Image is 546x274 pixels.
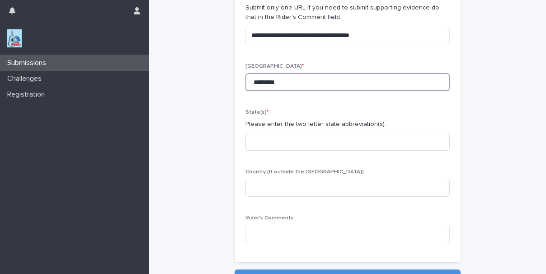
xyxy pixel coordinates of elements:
p: Please enter the two letter state abbreviation(s). [245,120,450,129]
p: Registration [4,90,52,99]
span: Rider's Comments [245,215,293,221]
span: [GEOGRAPHIC_DATA] [245,64,304,69]
p: Challenges [4,74,49,83]
p: Submit only one URL if you need to submit supporting evidence do that in the Rider's Comment field. [245,3,450,22]
img: jxsLJbdS1eYBI7rVAS4p [7,29,22,47]
span: Country (If outside the [GEOGRAPHIC_DATA]) [245,169,364,175]
p: Submissions [4,59,53,67]
span: State(s) [245,110,269,115]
